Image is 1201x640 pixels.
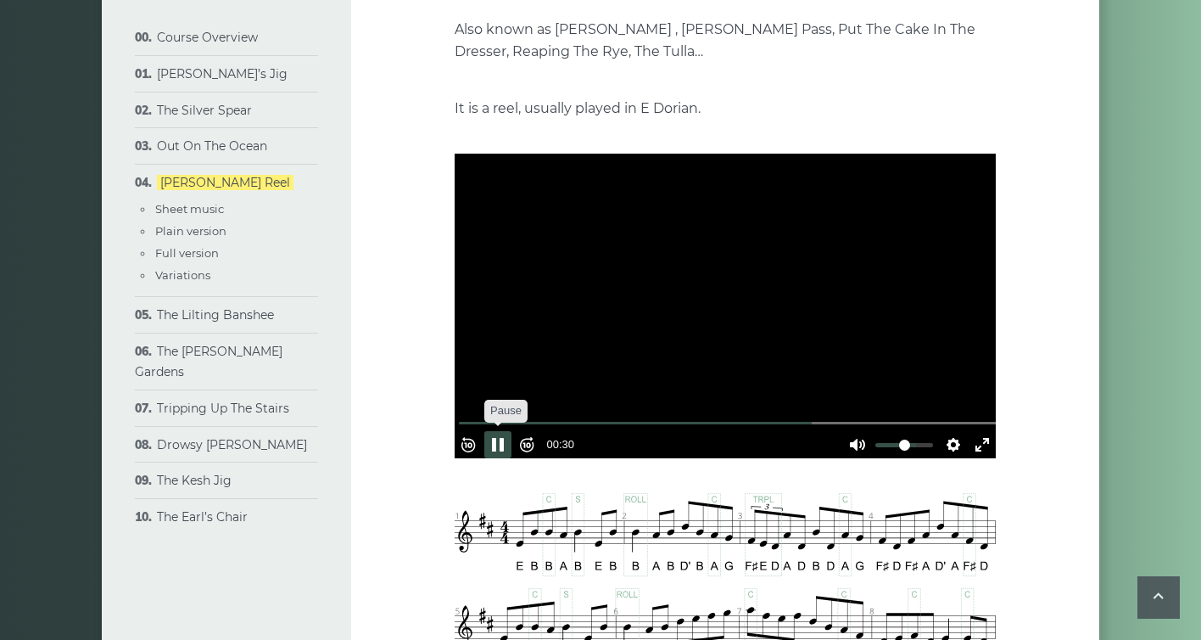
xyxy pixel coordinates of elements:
p: It is a reel, usually played in E Dorian. [455,98,996,120]
p: Also known as [PERSON_NAME] , [PERSON_NAME] Pass, Put The Cake In The Dresser, Reaping The Rye, T... [455,19,996,63]
a: The Silver Spear [157,103,252,118]
a: Out On The Ocean [157,138,267,154]
a: The Lilting Banshee [157,307,274,323]
a: Plain version [155,224,226,238]
a: Full version [155,246,219,260]
a: [PERSON_NAME] Reel [157,175,293,190]
a: [PERSON_NAME]’s Jig [157,66,288,81]
a: Variations [155,268,210,282]
a: Course Overview [157,30,258,45]
a: The Earl’s Chair [157,509,248,525]
a: Tripping Up The Stairs [157,401,289,416]
a: Drowsy [PERSON_NAME] [157,437,307,452]
a: Sheet music [155,202,224,216]
a: The [PERSON_NAME] Gardens [135,344,282,379]
a: The Kesh Jig [157,473,232,488]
